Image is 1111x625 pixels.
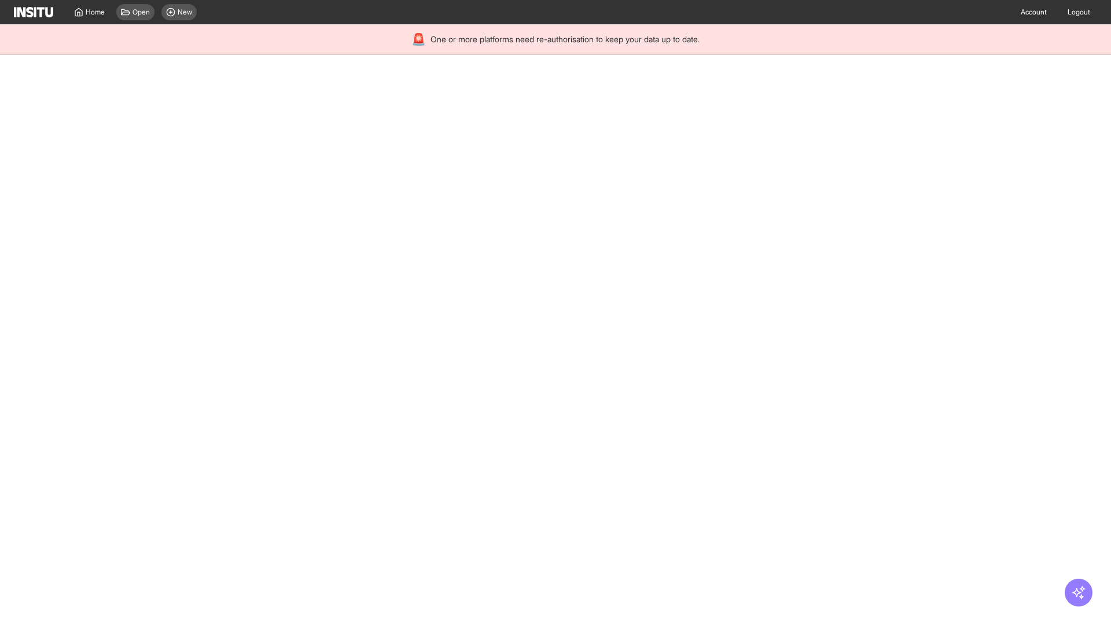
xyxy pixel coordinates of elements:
[178,8,192,17] span: New
[14,7,53,17] img: Logo
[411,31,426,47] div: 🚨
[133,8,150,17] span: Open
[431,34,700,45] span: One or more platforms need re-authorisation to keep your data up to date.
[86,8,105,17] span: Home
